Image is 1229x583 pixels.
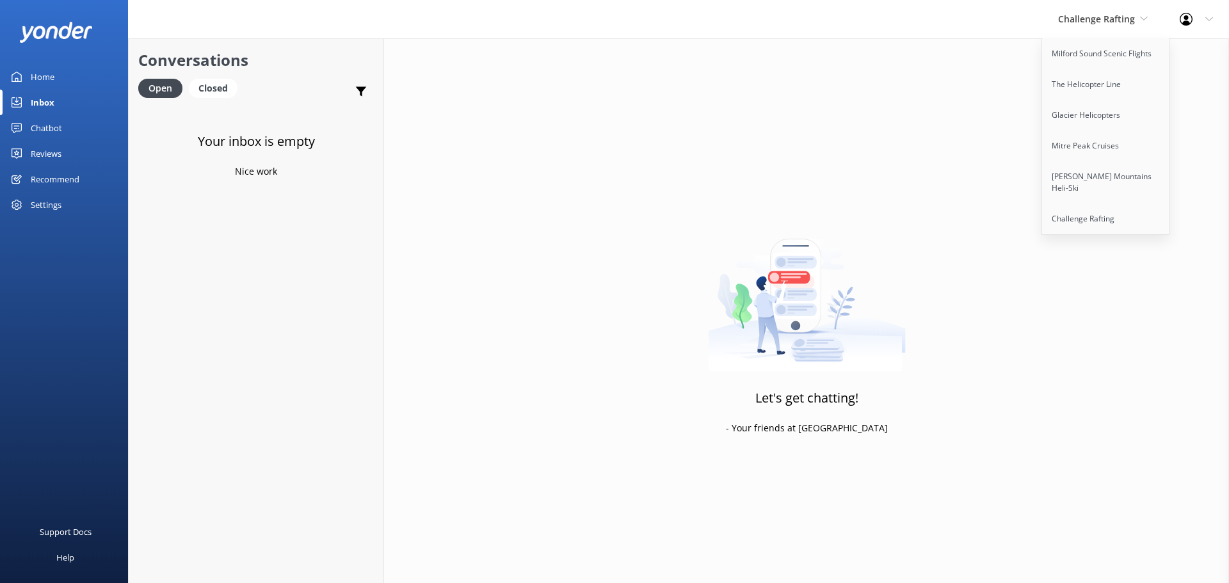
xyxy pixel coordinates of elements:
span: Challenge Rafting [1058,13,1135,25]
h3: Let's get chatting! [755,388,858,408]
a: Glacier Helicopters [1042,100,1170,131]
a: The Helicopter Line [1042,69,1170,100]
div: Home [31,64,54,90]
a: Mitre Peak Cruises [1042,131,1170,161]
p: - Your friends at [GEOGRAPHIC_DATA] [726,421,888,435]
a: [PERSON_NAME] Mountains Heli-Ski [1042,161,1170,204]
div: Chatbot [31,115,62,141]
a: Closed [189,81,244,95]
a: Open [138,81,189,95]
div: Closed [189,79,237,98]
p: Nice work [235,164,277,179]
h3: Your inbox is empty [198,131,315,152]
h2: Conversations [138,48,374,72]
div: Open [138,79,182,98]
a: Challenge Rafting [1042,204,1170,234]
div: Settings [31,192,61,218]
div: Inbox [31,90,54,115]
div: Support Docs [40,519,92,545]
a: Milford Sound Scenic Flights [1042,38,1170,69]
div: Reviews [31,141,61,166]
div: Help [56,545,74,570]
img: artwork of a man stealing a conversation from at giant smartphone [708,212,906,372]
div: Recommend [31,166,79,192]
img: yonder-white-logo.png [19,22,93,43]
